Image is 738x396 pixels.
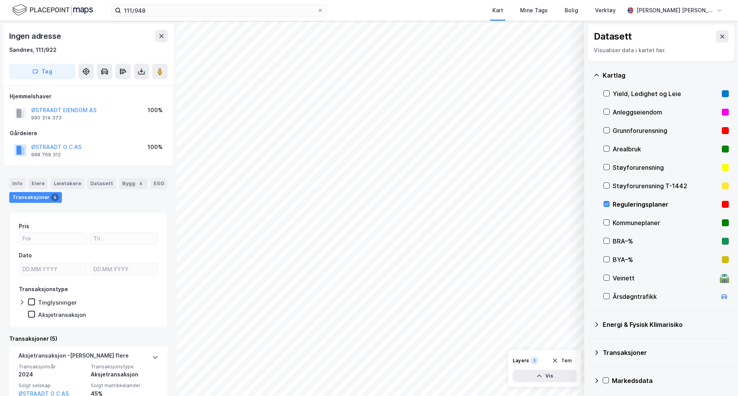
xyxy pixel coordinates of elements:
[603,320,729,329] div: Energi & Fysisk Klimarisiko
[594,46,728,55] div: Visualiser data i kartet her.
[87,178,116,189] div: Datasett
[9,192,62,203] div: Transaksjoner
[19,251,32,260] div: Dato
[613,255,719,264] div: BYA–%
[613,218,719,227] div: Kommuneplaner
[613,108,719,117] div: Anleggseiendom
[719,273,730,283] div: 🛣️
[31,152,61,158] div: 988 769 312
[31,115,61,121] div: 990 314 373
[12,3,93,17] img: logo.f888ab2527a4732fd821a326f86c7f29.svg
[18,382,86,389] span: Solgt selskap
[9,334,168,343] div: Transaksjoner (5)
[700,359,738,396] div: Kontrollprogram for chat
[18,370,86,379] div: 2024
[38,299,77,306] div: Tinglysninger
[613,126,719,135] div: Grunnforurensning
[613,200,719,209] div: Reguleringsplaner
[18,351,129,363] div: Aksjetransaksjon - [PERSON_NAME] flere
[91,382,158,389] span: Solgt matrikkelandel
[90,233,158,244] input: Til
[91,363,158,370] span: Transaksjonstype
[530,357,538,365] div: 1
[700,359,738,396] iframe: Chat Widget
[121,5,317,16] input: Søk på adresse, matrikkel, gårdeiere, leietakere eller personer
[520,6,548,15] div: Mine Tags
[613,292,716,301] div: Årsdøgntrafikk
[9,45,57,55] div: Sandnes, 111/922
[148,142,163,152] div: 100%
[547,355,577,367] button: Tøm
[51,178,84,189] div: Leietakere
[148,106,163,115] div: 100%
[613,273,716,283] div: Veinett
[151,178,167,189] div: ESG
[9,30,62,42] div: Ingen adresse
[613,181,719,191] div: Støyforurensning T-1442
[603,71,729,80] div: Kartlag
[10,92,167,101] div: Hjemmelshaver
[9,178,25,189] div: Info
[595,6,616,15] div: Verktøy
[91,370,158,379] div: Aksjetransaksjon
[28,178,48,189] div: Eiere
[38,311,86,318] div: Aksjetransaksjon
[137,180,145,187] div: 4
[603,348,729,357] div: Transaksjoner
[18,363,86,370] span: Transaksjonsår
[513,358,529,364] div: Layers
[637,6,713,15] div: [PERSON_NAME] [PERSON_NAME]
[613,89,719,98] div: Yield, Ledighet og Leie
[90,263,158,275] input: DD.MM.YYYY
[10,129,167,138] div: Gårdeiere
[612,376,729,385] div: Markedsdata
[19,222,29,231] div: Pris
[613,237,719,246] div: BRA–%
[19,233,86,244] input: Fra
[119,178,148,189] div: Bygg
[9,64,75,79] button: Tag
[51,194,59,201] div: 5
[565,6,578,15] div: Bolig
[613,163,719,172] div: Støyforurensning
[513,370,577,382] button: Vis
[19,263,86,275] input: DD.MM.YYYY
[19,285,68,294] div: Transaksjonstype
[594,30,632,43] div: Datasett
[492,6,503,15] div: Kart
[613,144,719,154] div: Arealbruk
